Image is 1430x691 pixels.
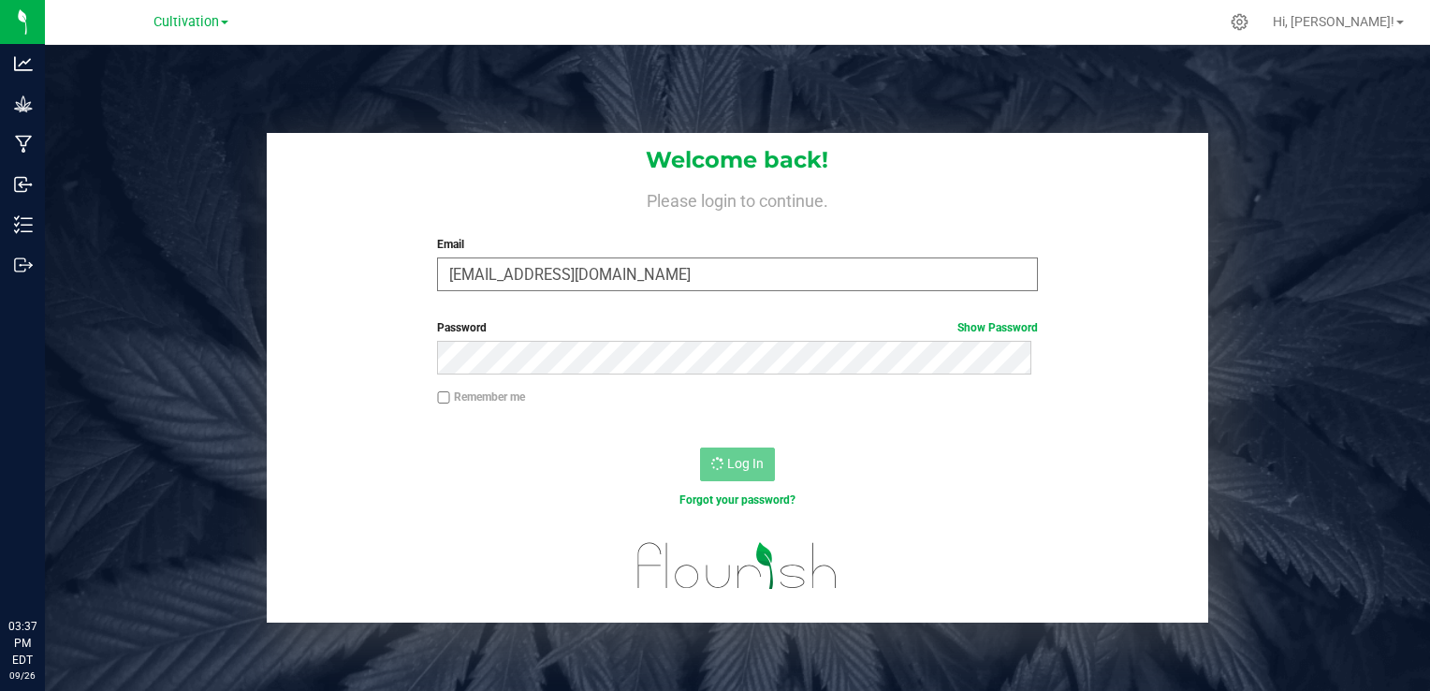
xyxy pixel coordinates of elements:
[620,528,855,604] img: flourish_logo.svg
[437,321,487,334] span: Password
[267,148,1209,172] h1: Welcome back!
[14,256,33,274] inline-svg: Outbound
[437,389,525,405] label: Remember me
[14,54,33,73] inline-svg: Analytics
[700,448,775,481] button: Log In
[1273,14,1394,29] span: Hi, [PERSON_NAME]!
[267,187,1209,210] h4: Please login to continue.
[14,175,33,194] inline-svg: Inbound
[14,135,33,154] inline-svg: Manufacturing
[957,321,1038,334] a: Show Password
[727,456,764,471] span: Log In
[437,391,450,404] input: Remember me
[14,215,33,234] inline-svg: Inventory
[8,669,36,683] p: 09/26
[153,14,219,30] span: Cultivation
[14,95,33,113] inline-svg: Grow
[8,618,36,669] p: 03:37 PM EDT
[1228,13,1251,31] div: Manage settings
[437,236,1037,253] label: Email
[679,493,795,507] a: Forgot your password?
